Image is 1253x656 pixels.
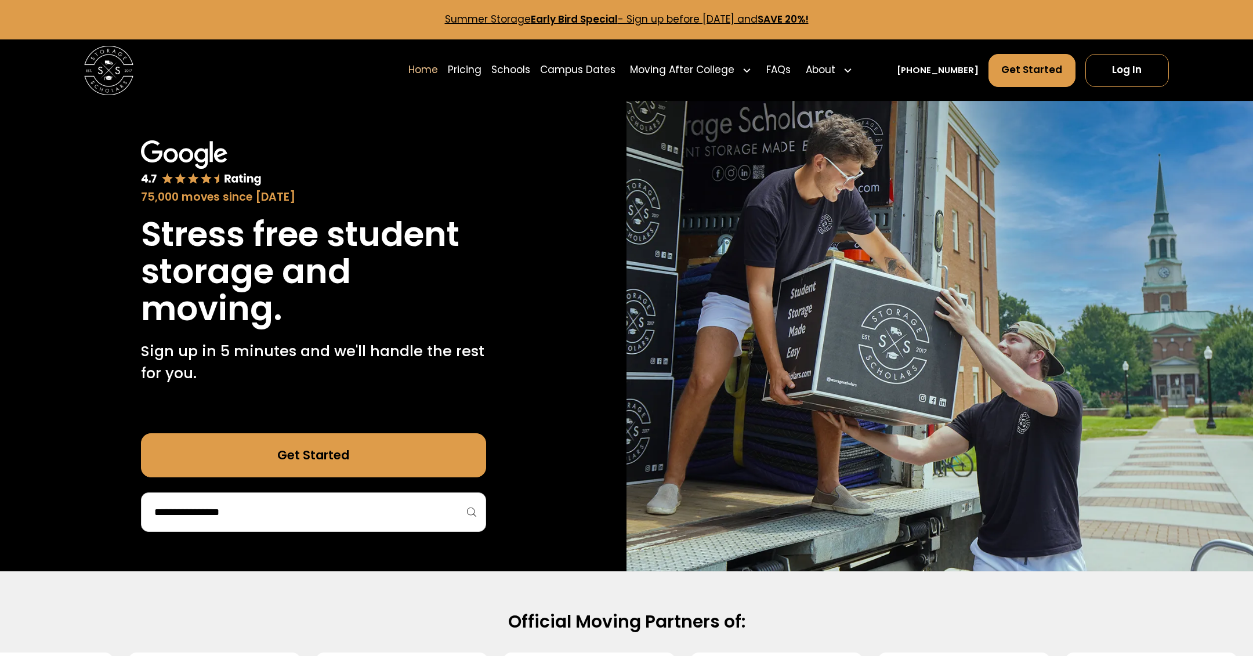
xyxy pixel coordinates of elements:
div: About [801,53,857,88]
a: home [84,46,133,95]
strong: SAVE 20%! [758,12,809,26]
a: Pricing [448,53,481,88]
img: Storage Scholars main logo [84,46,133,95]
a: Log In [1085,54,1169,87]
a: Schools [491,53,530,88]
img: Google 4.7 star rating [141,140,262,187]
strong: Early Bird Special [531,12,618,26]
img: Storage Scholars makes moving and storage easy. [626,101,1253,571]
a: Home [408,53,438,88]
h2: Official Moving Partners of: [232,611,1021,633]
h1: Stress free student storage and moving. [141,216,486,328]
div: About [806,63,835,78]
div: Moving After College [625,53,757,88]
a: [PHONE_NUMBER] [897,64,979,77]
a: Get Started [141,433,486,477]
a: Campus Dates [540,53,615,88]
div: Moving After College [630,63,734,78]
a: Get Started [988,54,1075,87]
div: 75,000 moves since [DATE] [141,189,486,206]
a: FAQs [766,53,791,88]
a: Summer StorageEarly Bird Special- Sign up before [DATE] andSAVE 20%! [445,12,809,26]
p: Sign up in 5 minutes and we'll handle the rest for you. [141,340,486,385]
